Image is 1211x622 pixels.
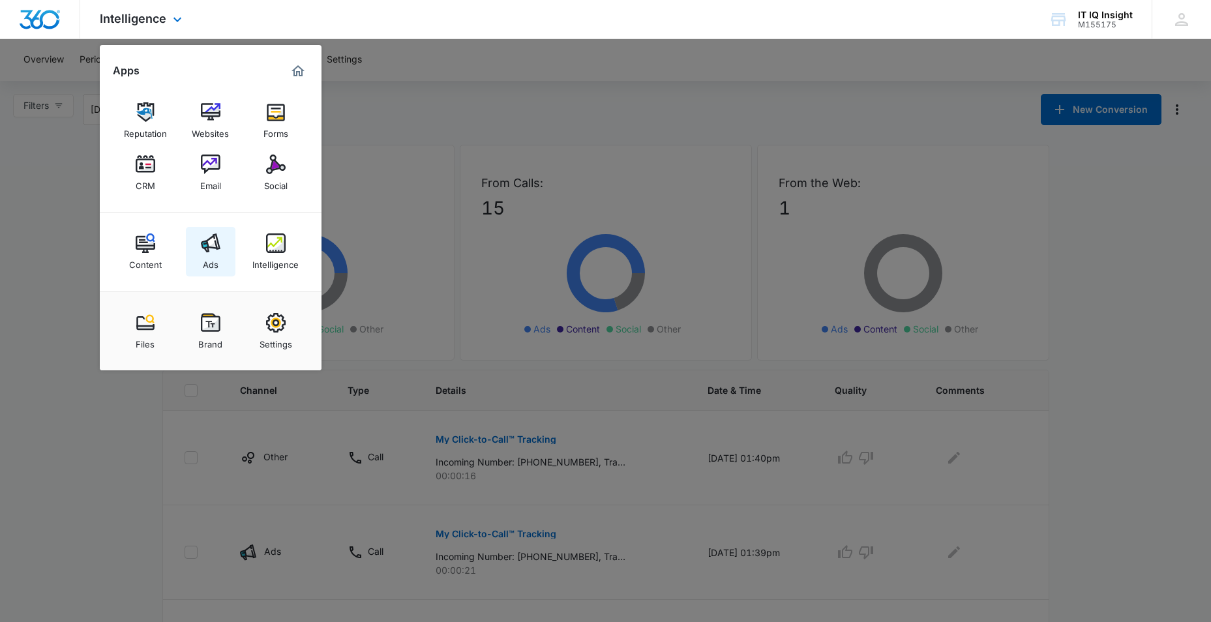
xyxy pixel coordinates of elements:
div: account name [1078,10,1133,20]
a: CRM [121,148,170,198]
a: Social [251,148,301,198]
a: Marketing 360® Dashboard [288,61,308,81]
div: Ads [203,253,218,270]
h2: Apps [113,65,140,77]
span: Intelligence [100,12,166,25]
a: Email [186,148,235,198]
a: Websites [186,96,235,145]
div: Files [136,333,155,349]
div: account id [1078,20,1133,29]
div: Intelligence [252,253,299,270]
a: Brand [186,306,235,356]
div: Forms [263,122,288,139]
a: Intelligence [251,227,301,276]
div: Settings [260,333,292,349]
div: Brand [198,333,222,349]
div: Websites [192,122,229,139]
a: Content [121,227,170,276]
div: CRM [136,174,155,191]
div: Email [200,174,221,191]
div: Content [129,253,162,270]
a: Settings [251,306,301,356]
div: Reputation [124,122,167,139]
a: Ads [186,227,235,276]
div: Social [264,174,288,191]
a: Forms [251,96,301,145]
a: Reputation [121,96,170,145]
a: Files [121,306,170,356]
